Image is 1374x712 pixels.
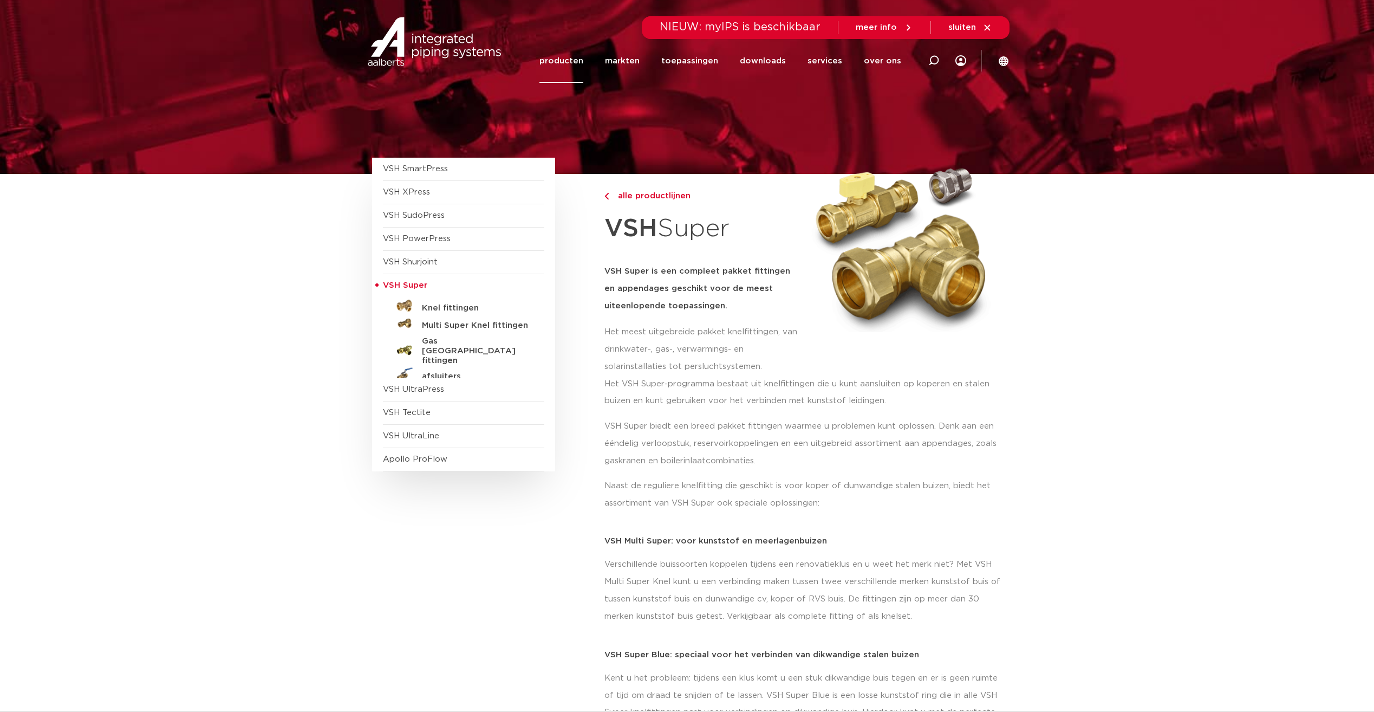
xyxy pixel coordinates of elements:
nav: Menu [539,39,901,83]
h5: VSH Super is een compleet pakket fittingen en appendages geschikt voor de meest uiteenlopende toe... [604,263,800,315]
p: Het meest uitgebreide pakket knelfittingen, van drinkwater-, gas-, verwarmings- en solarinstallat... [604,323,800,376]
a: VSH SudoPress [383,211,445,219]
h5: Gas [GEOGRAPHIC_DATA] fittingen [422,336,529,366]
a: sluiten [948,23,992,33]
img: chevron-right.svg [604,193,609,200]
a: Multi Super Knel fittingen [383,315,544,332]
a: afsluiters [383,366,544,383]
a: downloads [740,39,786,83]
a: Apollo ProFlow [383,455,447,463]
a: VSH PowerPress [383,235,451,243]
p: VSH Super biedt een breed pakket fittingen waarmee u problemen kunt oplossen. Denk aan een ééndel... [604,418,1002,470]
a: VSH UltraLine [383,432,439,440]
a: VSH Tectite [383,409,431,417]
a: toepassingen [661,39,718,83]
p: VSH Super Blue: speciaal voor het verbinden van dikwandige stalen buizen [604,651,1002,659]
div: my IPS [955,39,966,83]
h5: Multi Super Knel fittingen [422,321,529,331]
span: VSH Super [383,281,427,289]
a: meer info [856,23,913,33]
a: Knel fittingen [383,297,544,315]
a: services [808,39,842,83]
a: alle productlijnen [604,190,800,203]
a: VSH SmartPress [383,165,448,173]
a: Gas [GEOGRAPHIC_DATA] fittingen [383,332,544,366]
p: Naast de reguliere knelfitting die geschikt is voor koper of dunwandige stalen buizen, biedt het ... [604,477,1002,512]
h1: Super [604,208,800,250]
span: meer info [856,23,897,31]
a: markten [605,39,640,83]
p: Verschillende buissoorten koppelen tijdens een renovatieklus en u weet het merk niet? Met VSH Mul... [604,556,1002,625]
a: VSH XPress [383,188,430,196]
a: over ons [864,39,901,83]
h5: afsluiters [422,372,529,381]
p: VSH Multi Super: voor kunststof en meerlagenbuizen [604,537,1002,545]
h5: Knel fittingen [422,303,529,313]
a: producten [539,39,583,83]
span: alle productlijnen [611,192,691,200]
a: VSH UltraPress [383,385,444,393]
span: NIEUW: myIPS is beschikbaar [660,22,821,33]
p: Het VSH Super-programma bestaat uit knelfittingen die u kunt aansluiten op koperen en stalen buiz... [604,376,1002,410]
strong: VSH [604,216,657,241]
span: sluiten [948,23,976,31]
a: VSH Shurjoint [383,258,438,266]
